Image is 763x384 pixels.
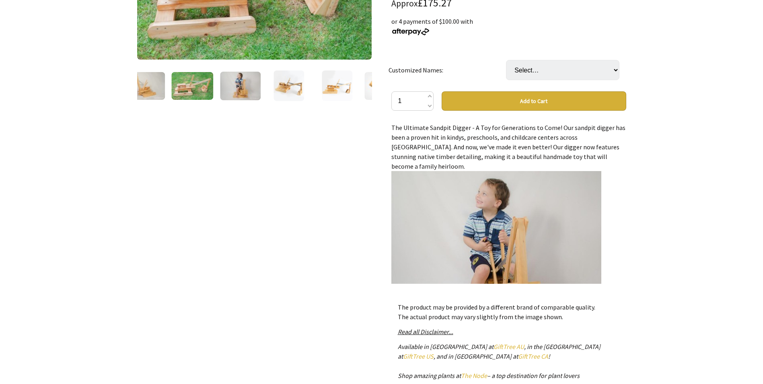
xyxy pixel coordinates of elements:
a: The Node [461,372,487,380]
td: Customized Names: [389,49,506,91]
img: 🌿🇳🇿The Wooden Sand Digger: Handcrafted NZ Toy for Creative Fun [220,72,261,100]
img: 🌿🇳🇿The Wooden Sand Digger: Handcrafted NZ Toy for Creative Fun [171,72,213,100]
a: GiftTree CA [518,352,548,360]
img: 🌿🇳🇿The Wooden Sand Digger: Handcrafted NZ Toy for Creative Fun [274,70,304,101]
a: GiftTree AU [494,343,524,351]
button: Add to Cart [442,91,626,111]
p: The product may be provided by a different brand of comparable quality. The actual product may va... [398,302,620,322]
em: Available in [GEOGRAPHIC_DATA] at , in the [GEOGRAPHIC_DATA] at , and in [GEOGRAPHIC_DATA] at ! S... [398,343,601,380]
a: GiftTree US [403,352,434,360]
img: 🌿🇳🇿The Wooden Sand Digger: Handcrafted NZ Toy for Creative Fun [322,70,352,101]
div: or 4 payments of $100.00 with [391,17,626,36]
a: Read all Disclaimer... [398,328,453,336]
div: The Ultimate Sandpit Digger - A Toy for Generations to Come! Our sandpit digger has been a proven... [391,123,626,284]
img: 🌿🇳🇿The Wooden Sand Digger: Handcrafted NZ Toy for Creative Fun [123,72,165,100]
img: Afterpay [391,28,430,35]
img: 🌿🇳🇿The Wooden Sand Digger: Handcrafted NZ Toy for Creative Fun [364,72,406,100]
